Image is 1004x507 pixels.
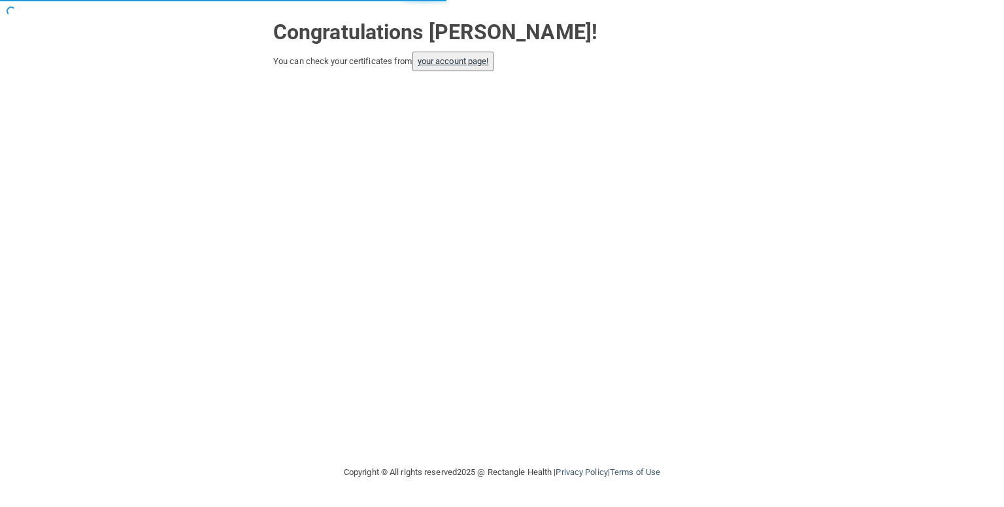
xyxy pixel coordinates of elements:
strong: Congratulations [PERSON_NAME]! [273,20,597,44]
div: Copyright © All rights reserved 2025 @ Rectangle Health | | [263,451,741,493]
div: You can check your certificates from [273,52,731,71]
a: Privacy Policy [556,467,607,477]
a: Terms of Use [610,467,660,477]
a: your account page! [418,56,489,66]
button: your account page! [412,52,494,71]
